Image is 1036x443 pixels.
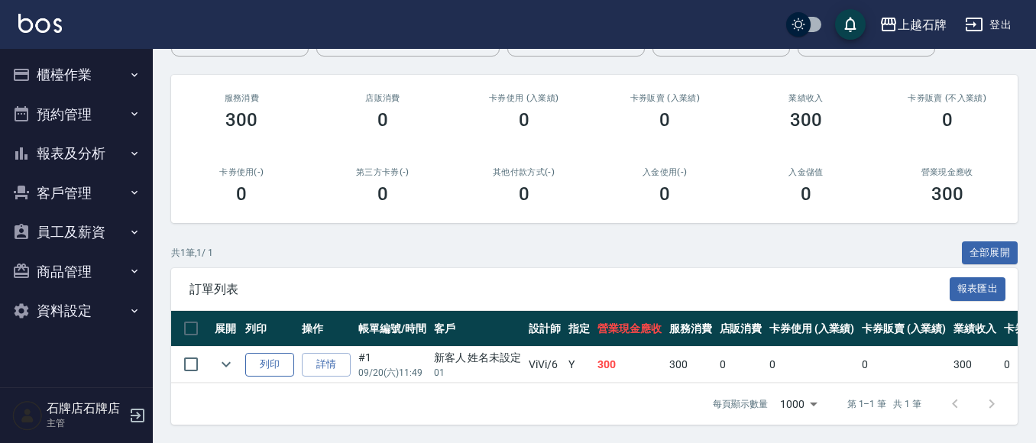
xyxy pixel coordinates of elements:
[47,416,125,430] p: 主管
[847,397,921,411] p: 第 1–1 筆 共 1 筆
[613,93,717,103] h2: 卡券販賣 (入業績)
[331,167,435,177] h2: 第三方卡券(-)
[525,347,565,383] td: ViVi /6
[171,246,213,260] p: 共 1 筆, 1 / 1
[47,401,125,416] h5: 石牌店石牌店
[665,347,716,383] td: 300
[950,347,1000,383] td: 300
[594,311,665,347] th: 營業現金應收
[355,311,430,347] th: 帳單編號/時間
[298,311,355,347] th: 操作
[754,93,859,103] h2: 業績收入
[6,252,147,292] button: 商品管理
[471,93,576,103] h2: 卡券使用 (入業績)
[858,311,950,347] th: 卡券販賣 (入業績)
[898,15,947,34] div: 上越石牌
[959,11,1018,39] button: 登出
[6,95,147,134] button: 預約管理
[895,93,999,103] h2: 卡券販賣 (不入業績)
[950,311,1000,347] th: 業績收入
[6,212,147,252] button: 員工及薪資
[790,109,822,131] h3: 300
[6,291,147,331] button: 資料設定
[6,173,147,213] button: 客戶管理
[471,167,576,177] h2: 其他付款方式(-)
[6,55,147,95] button: 櫃檯作業
[434,350,522,366] div: 新客人 姓名未設定
[665,311,716,347] th: 服務消費
[659,183,670,205] h3: 0
[215,353,238,376] button: expand row
[245,353,294,377] button: 列印
[858,347,950,383] td: 0
[434,366,522,380] p: 01
[302,353,351,377] a: 詳情
[6,134,147,173] button: 報表及分析
[12,400,43,431] img: Person
[241,311,298,347] th: 列印
[189,167,294,177] h2: 卡券使用(-)
[754,167,859,177] h2: 入金儲值
[355,347,430,383] td: #1
[236,183,247,205] h3: 0
[430,311,526,347] th: 客戶
[377,109,388,131] h3: 0
[766,347,858,383] td: 0
[931,183,963,205] h3: 300
[594,347,665,383] td: 300
[766,311,858,347] th: 卡券使用 (入業績)
[18,14,62,33] img: Logo
[565,347,594,383] td: Y
[895,167,999,177] h2: 營業現金應收
[358,366,426,380] p: 09/20 (六) 11:49
[377,183,388,205] h3: 0
[962,241,1018,265] button: 全部展開
[713,397,768,411] p: 每頁顯示數量
[211,311,241,347] th: 展開
[873,9,953,40] button: 上越石牌
[565,311,594,347] th: 指定
[225,109,257,131] h3: 300
[950,277,1006,301] button: 報表匯出
[950,281,1006,296] a: 報表匯出
[189,282,950,297] span: 訂單列表
[331,93,435,103] h2: 店販消費
[659,109,670,131] h3: 0
[774,383,823,425] div: 1000
[801,183,811,205] h3: 0
[716,347,766,383] td: 0
[942,109,953,131] h3: 0
[519,109,529,131] h3: 0
[519,183,529,205] h3: 0
[189,93,294,103] h3: 服務消費
[613,167,717,177] h2: 入金使用(-)
[835,9,866,40] button: save
[716,311,766,347] th: 店販消費
[525,311,565,347] th: 設計師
